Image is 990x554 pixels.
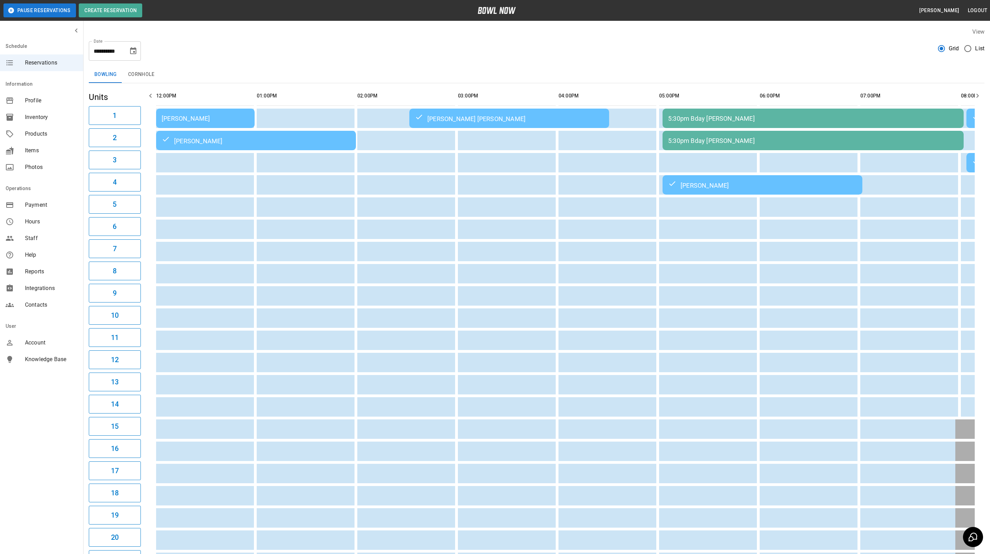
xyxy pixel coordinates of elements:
div: [PERSON_NAME] [162,136,350,145]
h6: 4 [113,177,117,188]
button: 15 [89,417,141,436]
button: 13 [89,373,141,391]
h6: 10 [111,310,119,321]
h6: 19 [111,510,119,521]
button: 1 [89,106,141,125]
h6: 14 [111,399,119,410]
span: Photos [25,163,78,171]
div: [PERSON_NAME] [162,115,249,122]
button: Create Reservation [79,3,142,17]
th: 01:00PM [257,86,355,106]
span: Payment [25,201,78,209]
button: Logout [965,4,990,17]
button: 19 [89,506,141,525]
button: 16 [89,439,141,458]
label: View [972,28,984,35]
button: 2 [89,128,141,147]
button: 6 [89,217,141,236]
h6: 17 [111,465,119,476]
button: 8 [89,262,141,280]
span: Staff [25,234,78,242]
h5: Units [89,92,141,103]
h6: 6 [113,221,117,232]
button: 5 [89,195,141,214]
div: inventory tabs [89,66,984,83]
span: Profile [25,96,78,105]
span: Help [25,251,78,259]
button: Pause Reservations [3,3,76,17]
button: Choose date, selected date is Aug 30, 2025 [126,44,140,58]
button: 11 [89,328,141,347]
span: Account [25,339,78,347]
div: 5:30pm Bday [PERSON_NAME] [668,115,958,122]
span: Hours [25,218,78,226]
button: Cornhole [122,66,160,83]
button: 17 [89,461,141,480]
div: [PERSON_NAME] [PERSON_NAME] [415,114,604,122]
button: 4 [89,173,141,191]
span: Inventory [25,113,78,121]
th: 03:00PM [458,86,556,106]
span: Items [25,146,78,155]
h6: 7 [113,243,117,254]
h6: 1 [113,110,117,121]
span: Products [25,130,78,138]
span: List [975,44,984,53]
button: 3 [89,151,141,169]
h6: 12 [111,354,119,365]
span: Grid [949,44,959,53]
th: 02:00PM [357,86,455,106]
h6: 8 [113,265,117,276]
h6: 20 [111,532,119,543]
button: 10 [89,306,141,325]
span: Integrations [25,284,78,292]
div: 5:30pm Bday [PERSON_NAME] [668,137,958,144]
span: Reservations [25,59,78,67]
button: Bowling [89,66,122,83]
h6: 9 [113,288,117,299]
h6: 11 [111,332,119,343]
h6: 16 [111,443,119,454]
span: Contacts [25,301,78,309]
span: Reports [25,267,78,276]
span: Knowledge Base [25,355,78,364]
button: [PERSON_NAME] [916,4,962,17]
h6: 13 [111,376,119,387]
th: 12:00PM [156,86,254,106]
h6: 18 [111,487,119,498]
button: 12 [89,350,141,369]
h6: 3 [113,154,117,165]
button: 9 [89,284,141,302]
img: logo [478,7,516,14]
h6: 15 [111,421,119,432]
div: [PERSON_NAME] [668,181,857,189]
h6: 2 [113,132,117,143]
button: 14 [89,395,141,414]
button: 20 [89,528,141,547]
h6: 5 [113,199,117,210]
button: 18 [89,484,141,502]
button: 7 [89,239,141,258]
